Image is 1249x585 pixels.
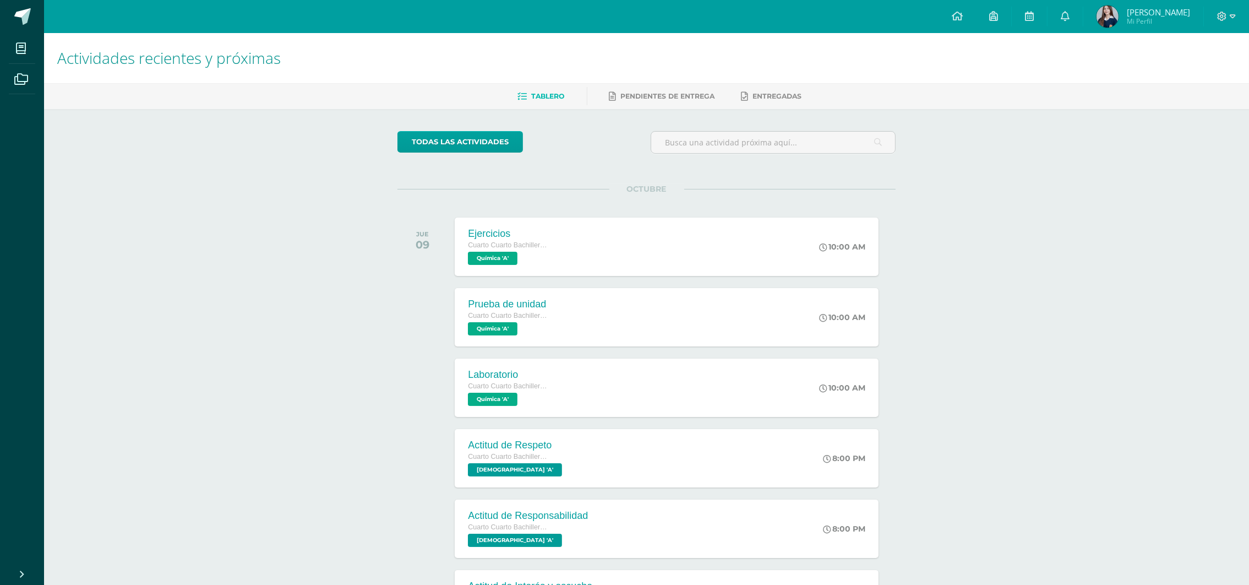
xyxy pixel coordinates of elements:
[468,241,550,249] span: Cuarto Cuarto Bachillerato en Ciencias y Letras
[468,393,517,406] span: Química 'A'
[468,453,550,461] span: Cuarto Cuarto Bachillerato en Ciencias y Letras
[532,92,565,100] span: Tablero
[823,453,865,463] div: 8:00 PM
[468,510,588,522] div: Actitud de Responsabilidad
[468,382,550,390] span: Cuarto Cuarto Bachillerato en Ciencias y Letras
[823,524,865,534] div: 8:00 PM
[518,88,565,105] a: Tablero
[1127,7,1190,18] span: [PERSON_NAME]
[468,228,550,240] div: Ejercicios
[609,184,684,194] span: OCTUBRE
[468,523,550,531] span: Cuarto Cuarto Bachillerato en Ciencias y Letras
[1127,17,1190,26] span: Mi Perfil
[468,369,550,381] div: Laboratorio
[621,92,715,100] span: Pendientes de entrega
[753,92,802,100] span: Entregadas
[416,238,429,251] div: 09
[57,47,281,68] span: Actividades recientes y próximas
[468,252,517,265] span: Química 'A'
[468,463,562,476] span: Evangelización 'A'
[468,322,517,335] span: Química 'A'
[468,440,565,451] div: Actitud de Respeto
[819,312,865,322] div: 10:00 AM
[416,230,429,238] div: JUE
[651,132,895,153] input: Busca una actividad próxima aquí...
[819,242,865,252] div: 10:00 AM
[819,383,865,393] div: 10:00 AM
[468,299,550,310] div: Prueba de unidad
[468,534,562,547] span: Evangelización 'A'
[1097,6,1119,28] img: 7708cd0b73756431febfe592d11b0f23.png
[609,88,715,105] a: Pendientes de entrega
[397,131,523,153] a: todas las Actividades
[468,312,550,319] span: Cuarto Cuarto Bachillerato en Ciencias y Letras
[741,88,802,105] a: Entregadas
